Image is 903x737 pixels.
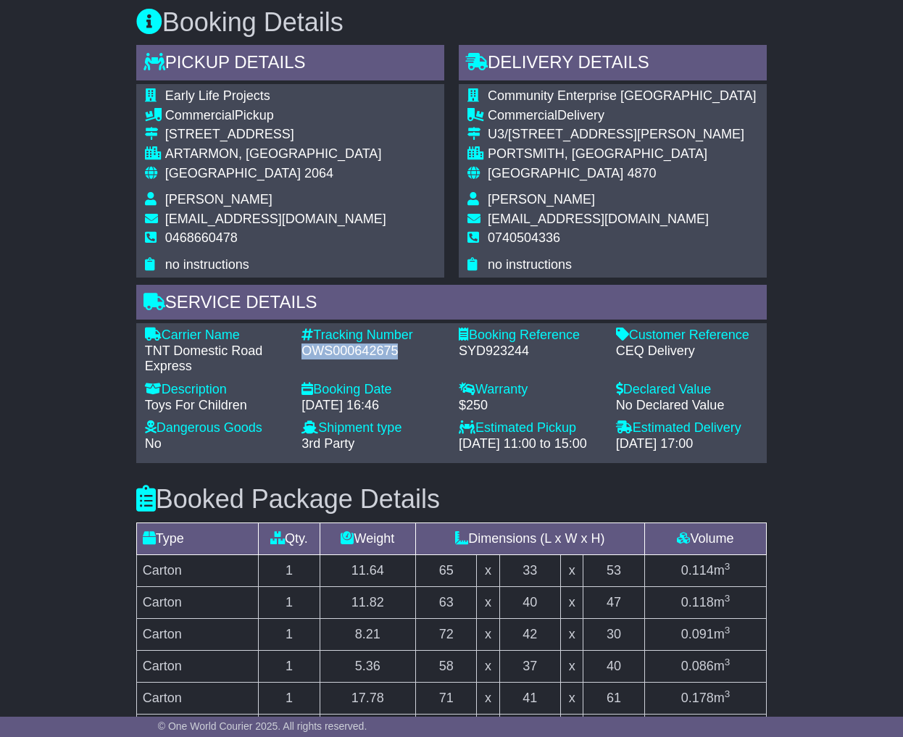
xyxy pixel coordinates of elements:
[616,436,759,452] div: [DATE] 17:00
[136,45,444,84] div: Pickup Details
[616,420,759,436] div: Estimated Delivery
[301,328,444,343] div: Tracking Number
[499,651,560,683] td: 37
[477,651,499,683] td: x
[488,127,756,143] div: U3/[STREET_ADDRESS][PERSON_NAME]
[136,555,259,587] td: Carton
[165,127,386,143] div: [STREET_ADDRESS]
[259,555,320,587] td: 1
[499,555,560,587] td: 33
[145,398,288,414] div: Toys For Children
[165,230,238,245] span: 0468660478
[136,8,767,37] h3: Booking Details
[488,230,560,245] span: 0740504336
[320,523,416,555] td: Weight
[320,555,416,587] td: 11.64
[165,88,270,103] span: Early Life Projects
[145,382,288,398] div: Description
[165,257,249,272] span: no instructions
[725,561,731,572] sup: 3
[416,523,645,555] td: Dimensions (L x W x H)
[320,619,416,651] td: 8.21
[301,398,444,414] div: [DATE] 16:46
[259,651,320,683] td: 1
[488,212,709,226] span: [EMAIL_ADDRESS][DOMAIN_NAME]
[616,343,759,359] div: CEQ Delivery
[725,688,731,699] sup: 3
[644,651,767,683] td: m
[165,108,235,122] span: Commercial
[583,587,644,619] td: 47
[459,420,602,436] div: Estimated Pickup
[561,651,583,683] td: x
[145,343,288,375] div: TNT Domestic Road Express
[616,398,759,414] div: No Declared Value
[301,343,444,359] div: OWS000642675
[488,257,572,272] span: no instructions
[644,683,767,715] td: m
[488,192,595,207] span: [PERSON_NAME]
[725,625,731,636] sup: 3
[488,108,756,124] div: Delivery
[165,192,272,207] span: [PERSON_NAME]
[561,619,583,651] td: x
[681,691,714,705] span: 0.178
[616,328,759,343] div: Customer Reference
[583,619,644,651] td: 30
[259,619,320,651] td: 1
[165,108,386,124] div: Pickup
[583,683,644,715] td: 61
[320,651,416,683] td: 5.36
[136,683,259,715] td: Carton
[644,555,767,587] td: m
[488,146,756,162] div: PORTSMITH, [GEOGRAPHIC_DATA]
[136,523,259,555] td: Type
[499,683,560,715] td: 41
[561,587,583,619] td: x
[477,619,499,651] td: x
[301,436,354,451] span: 3rd Party
[561,555,583,587] td: x
[616,382,759,398] div: Declared Value
[301,382,444,398] div: Booking Date
[459,45,767,84] div: Delivery Details
[644,523,767,555] td: Volume
[145,436,162,451] span: No
[681,627,714,641] span: 0.091
[488,88,756,103] span: Community Enterprise [GEOGRAPHIC_DATA]
[627,166,656,180] span: 4870
[499,587,560,619] td: 40
[136,587,259,619] td: Carton
[165,212,386,226] span: [EMAIL_ADDRESS][DOMAIN_NAME]
[136,619,259,651] td: Carton
[136,651,259,683] td: Carton
[304,166,333,180] span: 2064
[136,485,767,514] h3: Booked Package Details
[681,595,714,609] span: 0.118
[416,555,477,587] td: 65
[459,328,602,343] div: Booking Reference
[681,563,714,578] span: 0.114
[165,166,301,180] span: [GEOGRAPHIC_DATA]
[561,683,583,715] td: x
[477,683,499,715] td: x
[583,555,644,587] td: 53
[459,382,602,398] div: Warranty
[320,683,416,715] td: 17.78
[477,587,499,619] td: x
[158,720,367,732] span: © One World Courier 2025. All rights reserved.
[416,587,477,619] td: 63
[165,146,386,162] div: ARTARMON, [GEOGRAPHIC_DATA]
[477,555,499,587] td: x
[301,420,444,436] div: Shipment type
[644,619,767,651] td: m
[681,659,714,673] span: 0.086
[145,420,288,436] div: Dangerous Goods
[320,587,416,619] td: 11.82
[459,436,602,452] div: [DATE] 11:00 to 15:00
[725,593,731,604] sup: 3
[136,285,767,324] div: Service Details
[416,619,477,651] td: 72
[459,343,602,359] div: SYD923244
[499,619,560,651] td: 42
